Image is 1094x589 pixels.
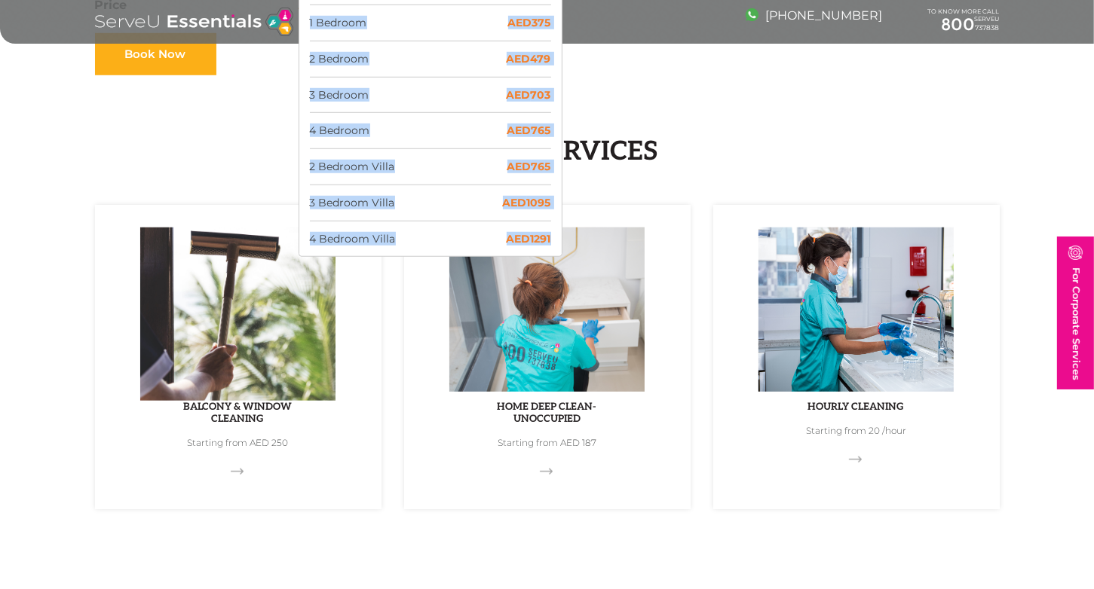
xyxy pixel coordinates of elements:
[310,124,370,137] span: 4 Bedroom
[508,17,551,29] span: AED
[310,197,395,209] span: 3 Bedroom Villa
[95,8,293,36] img: logo
[310,233,396,246] span: 4 Bedroom Villa
[746,8,758,21] img: image
[310,17,367,29] span: 1 Bedroom
[532,16,551,29] small: 375
[449,227,645,401] img: icon
[95,205,382,509] a: iconBalcony & Window CleaningStarting from AED 250
[736,425,977,438] p: Starting from 20 /hour
[532,160,551,173] small: 765
[713,205,1000,509] a: iconHourly CleaningStarting from 20 /hour
[427,437,668,450] p: Starting from AED 187
[532,124,551,137] small: 765
[118,437,359,450] p: Starting from AED 250
[310,53,369,66] span: 2 Bedroom
[507,124,551,137] span: AED
[531,232,551,246] small: 1291
[1068,246,1083,260] img: image
[746,8,883,23] a: [PHONE_NUMBER]
[507,233,551,246] span: AED
[531,52,551,66] small: 479
[310,89,369,102] span: 3 Bedroom
[507,89,551,102] span: AED
[507,53,551,66] span: AED
[503,197,551,209] span: AED
[531,88,551,102] small: 703
[507,160,551,173] span: AED
[942,14,976,35] span: 800
[1057,237,1094,389] a: For Corporate Services
[928,8,1000,35] div: TO KNOW MORE CALL SERVEU
[758,227,954,401] img: icon
[95,136,1000,167] h2: Other Services
[310,160,395,173] span: 2 Bedroom Villa
[140,227,335,401] img: icon
[527,196,551,209] small: 1095
[928,15,1000,35] a: 800737838
[736,401,977,413] h4: Hourly Cleaning
[118,401,359,425] h4: Balcony & Window Cleaning
[404,205,691,509] a: iconHome Deep Clean- UnoccupiedStarting from AED 187
[427,401,668,425] h4: Home Deep Clean- Unoccupied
